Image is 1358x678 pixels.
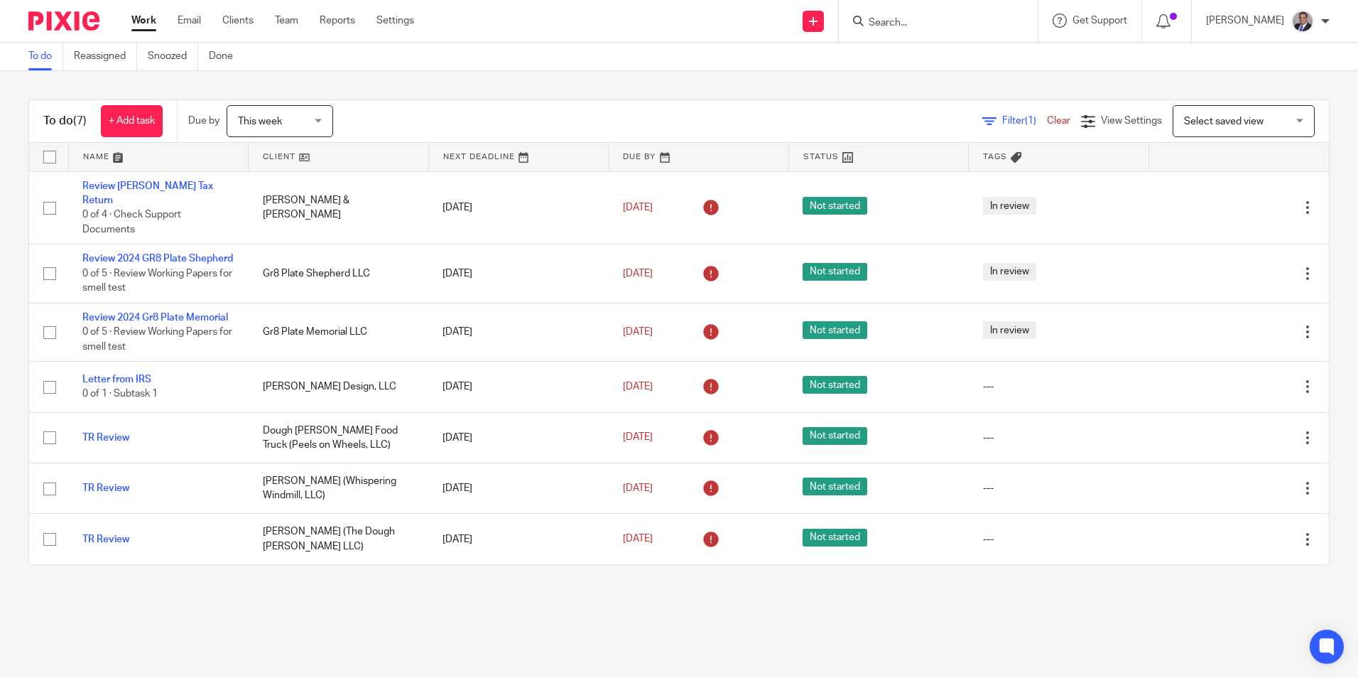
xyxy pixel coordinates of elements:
span: Tags [983,153,1007,161]
span: Not started [803,263,867,281]
a: Work [131,14,156,28]
a: Done [209,43,244,70]
td: [PERSON_NAME] & [PERSON_NAME] [249,171,429,244]
p: [PERSON_NAME] [1206,14,1284,28]
a: + Add task [101,105,163,137]
span: (1) [1025,116,1036,126]
span: View Settings [1101,116,1162,126]
span: In review [983,321,1036,339]
span: [DATE] [623,327,653,337]
a: TR Review [82,534,129,544]
h1: To do [43,114,87,129]
span: [DATE] [623,382,653,392]
span: Not started [803,197,867,215]
span: 0 of 5 · Review Working Papers for smell test [82,327,232,352]
td: [DATE] [428,303,609,361]
a: Letter from IRS [82,375,151,384]
a: Email [178,14,201,28]
td: [PERSON_NAME] Design, LLC [249,362,429,412]
td: Gr8 Plate Memorial LLC [249,303,429,361]
td: Dough [PERSON_NAME] Food Truck (Peels on Wheels, LLC) [249,412,429,463]
td: [PERSON_NAME] (Whispering Windmill, LLC) [249,463,429,514]
a: Clients [222,14,254,28]
span: Select saved view [1184,117,1264,127]
td: [DATE] [428,362,609,412]
input: Search [867,17,995,30]
a: Snoozed [148,43,198,70]
td: [DATE] [428,412,609,463]
td: [DATE] [428,463,609,514]
span: Filter [1002,116,1047,126]
a: Review 2024 GR8 Plate Shepherd [82,254,233,264]
span: Not started [803,529,867,547]
p: Due by [188,114,219,128]
a: Team [275,14,298,28]
span: This week [238,117,282,127]
a: TR Review [82,433,129,443]
span: [DATE] [623,433,653,443]
div: --- [983,380,1135,394]
img: Pixie [28,11,99,31]
span: 0 of 4 · Check Support Documents [82,210,181,235]
td: Gr8 Plate Shepherd LLC [249,244,429,303]
a: Reassigned [74,43,137,70]
span: 0 of 5 · Review Working Papers for smell test [82,269,232,294]
a: To do [28,43,63,70]
a: TR Review [82,483,129,493]
img: thumbnail_IMG_0720.jpg [1291,10,1314,33]
span: Not started [803,321,867,339]
span: (7) [73,115,87,127]
div: --- [983,532,1135,547]
td: [PERSON_NAME] (The Dough [PERSON_NAME] LLC) [249,514,429,564]
a: Clear [1047,116,1070,126]
span: Not started [803,427,867,445]
a: Review [PERSON_NAME] Tax Return [82,181,213,205]
div: --- [983,431,1135,445]
span: In review [983,263,1036,281]
span: [DATE] [623,269,653,279]
span: [DATE] [623,203,653,212]
td: [DATE] [428,244,609,303]
span: Not started [803,376,867,394]
span: [DATE] [623,534,653,544]
div: --- [983,481,1135,495]
a: Reports [320,14,355,28]
td: [DATE] [428,514,609,564]
span: Get Support [1072,16,1127,26]
td: [DATE] [428,171,609,244]
a: Review 2024 Gr8 Plate Memorial [82,313,228,323]
span: Not started [803,478,867,495]
a: Settings [376,14,414,28]
span: [DATE] [623,483,653,493]
span: In review [983,197,1036,215]
span: 0 of 1 · Subtask 1 [82,389,158,399]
